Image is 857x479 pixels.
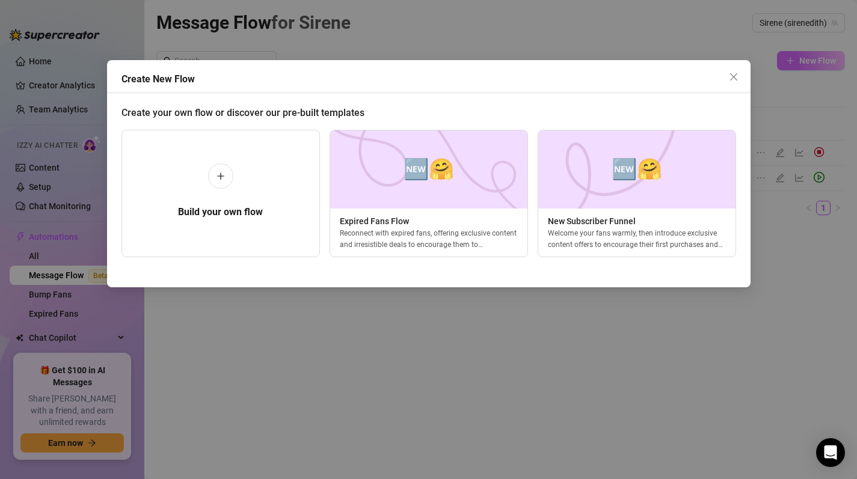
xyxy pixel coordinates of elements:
[330,228,527,249] div: Reconnect with expired fans, offering exclusive content and irresistible deals to encourage them ...
[330,215,527,228] span: Expired Fans Flow
[729,72,739,82] span: close
[816,438,845,467] div: Open Intercom Messenger
[121,107,364,118] span: Create your own flow or discover our pre-built templates
[216,172,224,180] span: plus
[724,72,743,82] span: Close
[178,205,263,219] h5: Build your own flow
[538,215,735,228] span: New Subscriber Funnel
[724,67,743,87] button: Close
[611,153,662,185] span: 🆕🤗
[538,228,735,249] div: Welcome your fans warmly, then introduce exclusive content offers to encourage their first purcha...
[403,153,453,185] span: 🆕🤗
[121,72,751,87] div: Create New Flow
